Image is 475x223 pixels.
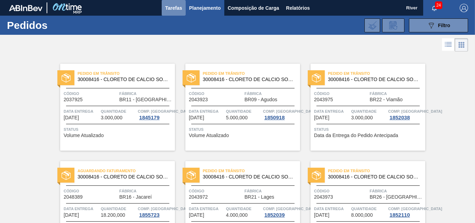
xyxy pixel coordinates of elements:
[138,212,161,218] div: 1855723
[64,108,99,115] span: Data Entrega
[388,205,442,212] span: Comp. Carga
[388,108,442,115] span: Comp. Carga
[78,70,175,77] span: Pedido em Trânsito
[50,64,175,151] a: statusPedido em Trânsito30008416 - CLORETO DE CALCIO SOLUCAO 40%Código2037925FábricaBR11 - [GEOGR...
[328,174,420,180] span: 30008416 - CLORETO DE CALCIO SOLUCAO 40%
[314,194,333,200] span: 2043973
[78,174,169,180] span: 30008416 - CLORETO DE CALCIO SOLUCAO 40%
[388,115,411,120] div: 1852038
[101,205,136,212] span: Quantidade
[382,18,404,32] div: Solicitação de Revisão de Pedidos
[62,73,71,82] img: status
[351,108,387,115] span: Quantidade
[189,188,243,194] span: Código
[119,188,173,194] span: Fábrica
[314,97,333,102] span: 2043975
[314,205,349,212] span: Data Entrega
[7,21,104,29] h1: Pedidos
[226,115,248,120] span: 5.000,000
[370,188,424,194] span: Fábrica
[438,23,450,28] span: Filtro
[455,38,468,51] div: Visão em Cards
[64,115,79,120] span: 08/10/2025
[64,97,83,102] span: 2037925
[314,188,368,194] span: Código
[244,194,274,200] span: BR21 - Lages
[138,205,192,212] span: Comp. Carga
[165,4,182,12] span: Tarefas
[388,108,424,120] a: Comp. [GEOGRAPHIC_DATA]1852038
[101,115,122,120] span: 3.000,000
[460,4,468,12] img: Logout
[187,171,196,180] img: status
[203,70,300,77] span: Pedido em Trânsito
[189,205,224,212] span: Data Entrega
[189,133,229,138] span: Volume Atualizado
[226,205,261,212] span: Quantidade
[370,97,403,102] span: BR22 - Viamão
[64,194,83,200] span: 2048389
[351,213,373,218] span: 8.000,000
[64,126,173,133] span: Status
[263,108,298,120] a: Comp. [GEOGRAPHIC_DATA]1850918
[312,73,321,82] img: status
[328,77,420,82] span: 30008416 - CLORETO DE CALCIO SOLUCAO 40%
[189,4,221,12] span: Planejamento
[312,171,321,180] img: status
[314,126,424,133] span: Status
[328,167,425,174] span: Pedido em Trânsito
[263,108,317,115] span: Comp. Carga
[101,213,125,218] span: 18.200,000
[203,167,300,174] span: Pedido em Trânsito
[314,90,368,97] span: Código
[314,133,398,138] span: Data da Entrega do Pedido Antecipada
[364,18,380,32] div: Importar Negociações dos Pedidos
[388,205,424,218] a: Comp. [GEOGRAPHIC_DATA]1852110
[62,171,71,180] img: status
[64,188,118,194] span: Código
[189,194,208,200] span: 2043972
[442,38,455,51] div: Visão em Lista
[138,205,173,218] a: Comp. [GEOGRAPHIC_DATA]1855723
[388,212,411,218] div: 1852110
[189,213,204,218] span: 16/10/2025
[263,115,286,120] div: 1850918
[138,108,192,115] span: Comp. Carga
[119,90,173,97] span: Fábrica
[78,77,169,82] span: 30008416 - CLORETO DE CALCIO SOLUCAO 40%
[263,205,317,212] span: Comp. Carga
[351,115,373,120] span: 3.000,000
[314,115,329,120] span: 10/10/2025
[409,18,468,32] button: Filtro
[189,97,208,102] span: 2043923
[244,90,298,97] span: Fábrica
[314,213,329,218] span: 16/10/2025
[300,64,425,151] a: statusPedido em Trânsito30008416 - CLORETO DE CALCIO SOLUCAO 40%Código2043975FábricaBR22 - Viamão...
[370,90,424,97] span: Fábrica
[189,90,243,97] span: Código
[286,4,310,12] span: Relatórios
[328,70,425,77] span: Pedido em Trânsito
[138,115,161,120] div: 1845179
[64,90,118,97] span: Código
[226,213,248,218] span: 4.000,000
[203,77,295,82] span: 30008416 - CLORETO DE CALCIO SOLUCAO 40%
[175,64,300,151] a: statusPedido em Trânsito30008416 - CLORETO DE CALCIO SOLUCAO 40%Código2043923FábricaBR09 - Agudos...
[203,174,295,180] span: 30008416 - CLORETO DE CALCIO SOLUCAO 40%
[189,108,224,115] span: Data Entrega
[351,205,387,212] span: Quantidade
[435,1,442,9] span: 24
[119,97,173,102] span: BR11 - São Luís
[64,133,104,138] span: Volume Atualizado
[423,3,445,13] button: Notificações
[119,194,152,200] span: BR16 - Jacareí
[370,194,424,200] span: BR26 - Uberlândia
[64,205,99,212] span: Data Entrega
[138,108,173,120] a: Comp. [GEOGRAPHIC_DATA]1845179
[64,213,79,218] span: 13/10/2025
[9,5,42,11] img: TNhmsLtSVTkK8tSr43FrP2fwEKptu5GPRR3wAAAABJRU5ErkJggg==
[263,212,286,218] div: 1852039
[263,205,298,218] a: Comp. [GEOGRAPHIC_DATA]1852039
[244,188,298,194] span: Fábrica
[314,108,349,115] span: Data Entrega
